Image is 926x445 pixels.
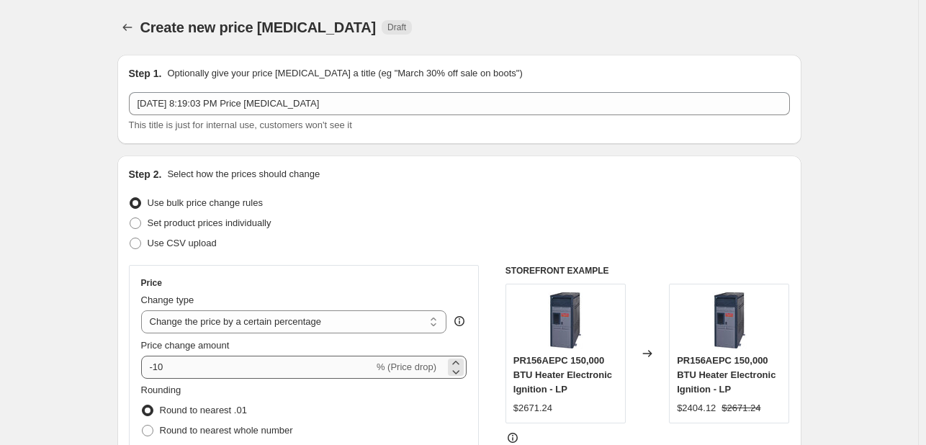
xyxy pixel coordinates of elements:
div: help [452,314,467,328]
input: -15 [141,356,374,379]
span: Create new price [MEDICAL_DATA] [140,19,377,35]
h3: Price [141,277,162,289]
h2: Step 2. [129,167,162,181]
p: Select how the prices should change [167,167,320,181]
span: Use bulk price change rules [148,197,263,208]
p: Optionally give your price [MEDICAL_DATA] a title (eg "March 30% off sale on boots") [167,66,522,81]
span: This title is just for internal use, customers won't see it [129,120,352,130]
h6: STOREFRONT EXAMPLE [505,265,790,277]
div: $2671.24 [513,401,552,415]
span: Change type [141,295,194,305]
button: Price change jobs [117,17,138,37]
span: Round to nearest whole number [160,425,293,436]
span: Round to nearest .01 [160,405,247,415]
span: Draft [387,22,406,33]
span: Set product prices individually [148,217,271,228]
span: PR156AEPC 150,000 BTU Heater Electronic Ignition - LP [677,355,776,395]
div: $2404.12 [677,401,716,415]
img: d8bf6a42a9130248d232dd408de21987_80x.jpg [536,292,594,349]
input: 30% off holiday sale [129,92,790,115]
span: Price change amount [141,340,230,351]
strike: $2671.24 [722,401,760,415]
h2: Step 1. [129,66,162,81]
span: PR156AEPC 150,000 BTU Heater Electronic Ignition - LP [513,355,612,395]
span: Rounding [141,385,181,395]
span: Use CSV upload [148,238,217,248]
span: % (Price drop) [377,361,436,372]
img: d8bf6a42a9130248d232dd408de21987_80x.jpg [701,292,758,349]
